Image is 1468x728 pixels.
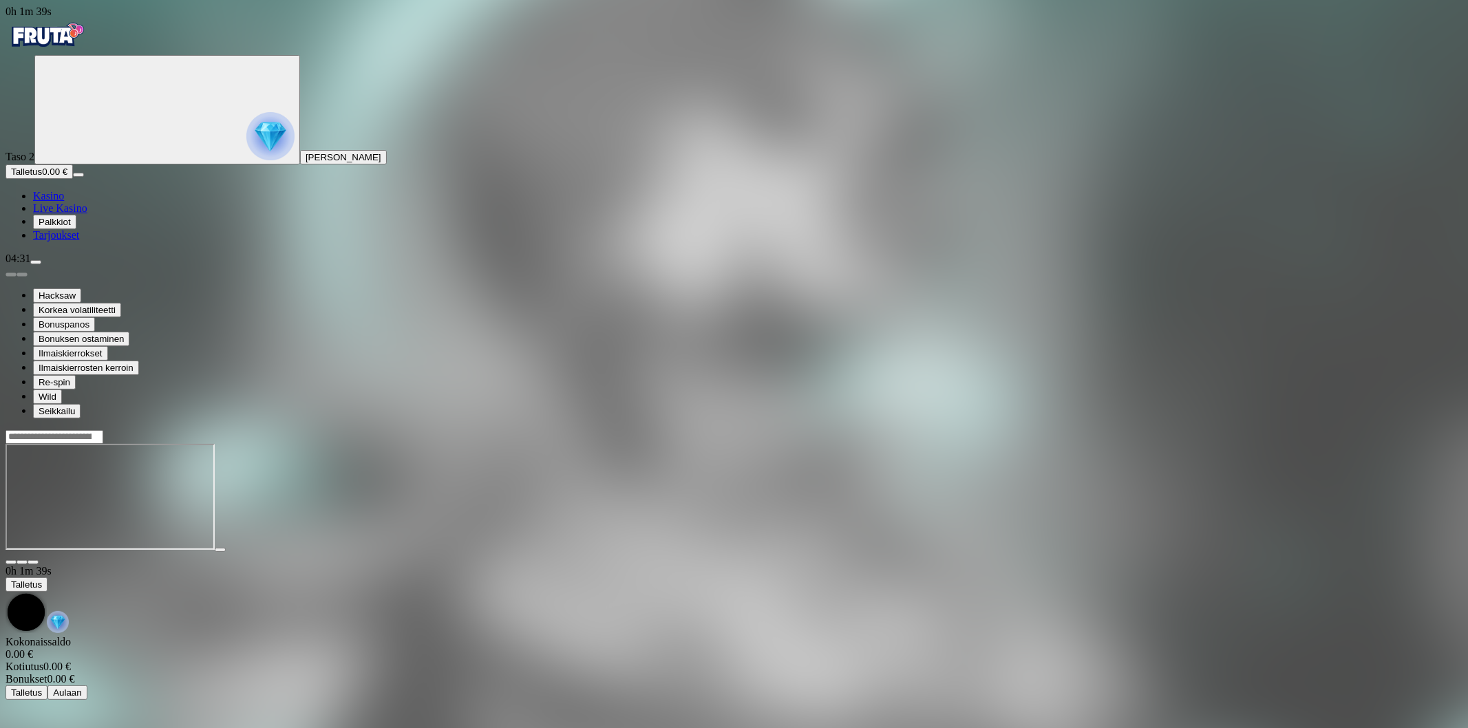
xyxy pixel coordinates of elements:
[11,167,42,177] span: Talletus
[6,577,47,592] button: Talletus
[28,560,39,564] button: fullscreen icon
[33,389,62,404] button: Wild
[11,579,42,590] span: Talletus
[33,202,87,214] span: Live Kasino
[39,377,70,387] span: Re-spin
[6,151,34,162] span: Taso 2
[6,685,47,700] button: Talletus
[6,560,17,564] button: close icon
[6,565,52,577] span: user session time
[6,648,1462,661] div: 0.00 €
[73,173,84,177] button: menu
[17,272,28,277] button: next slide
[11,687,42,698] span: Talletus
[33,303,121,317] button: Korkea volatiliteetti
[39,217,71,227] span: Palkkiot
[33,229,79,241] a: gift-inverted iconTarjoukset
[6,6,52,17] span: user session time
[6,164,73,179] button: Talletusplus icon0.00 €
[6,444,215,550] iframe: Invictus
[6,636,1462,700] div: Game menu content
[6,673,1462,685] div: 0.00 €
[33,190,64,202] span: Kasino
[39,348,103,358] span: Ilmaiskierrokset
[33,215,76,229] button: reward iconPalkkiot
[33,317,95,332] button: Bonuspanos
[53,687,82,698] span: Aulaan
[39,406,75,416] span: Seikkailu
[17,560,28,564] button: chevron-down icon
[42,167,67,177] span: 0.00 €
[33,375,76,389] button: Re-spin
[39,392,56,402] span: Wild
[6,636,1462,661] div: Kokonaissaldo
[6,673,47,685] span: Bonukset
[39,363,134,373] span: Ilmaiskierrosten kerroin
[47,611,69,633] img: reward-icon
[6,18,88,52] img: Fruta
[34,55,300,164] button: reward progress
[39,290,76,301] span: Hacksaw
[33,346,108,361] button: Ilmaiskierrokset
[33,202,87,214] a: poker-chip iconLive Kasino
[215,548,226,552] button: play icon
[33,229,79,241] span: Tarjoukset
[6,661,43,672] span: Kotiutus
[30,260,41,264] button: menu
[39,305,116,315] span: Korkea volatiliteetti
[6,253,30,264] span: 04:31
[6,661,1462,673] div: 0.00 €
[33,288,81,303] button: Hacksaw
[47,685,87,700] button: Aulaan
[6,272,17,277] button: prev slide
[33,404,81,418] button: Seikkailu
[6,43,88,54] a: Fruta
[6,18,1462,242] nav: Primary
[39,334,124,344] span: Bonuksen ostaminen
[33,361,139,375] button: Ilmaiskierrosten kerroin
[33,332,129,346] button: Bonuksen ostaminen
[300,150,387,164] button: [PERSON_NAME]
[39,319,89,330] span: Bonuspanos
[246,112,295,160] img: reward progress
[33,190,64,202] a: diamond iconKasino
[306,152,381,162] span: [PERSON_NAME]
[6,430,103,444] input: Search
[6,565,1462,636] div: Game menu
